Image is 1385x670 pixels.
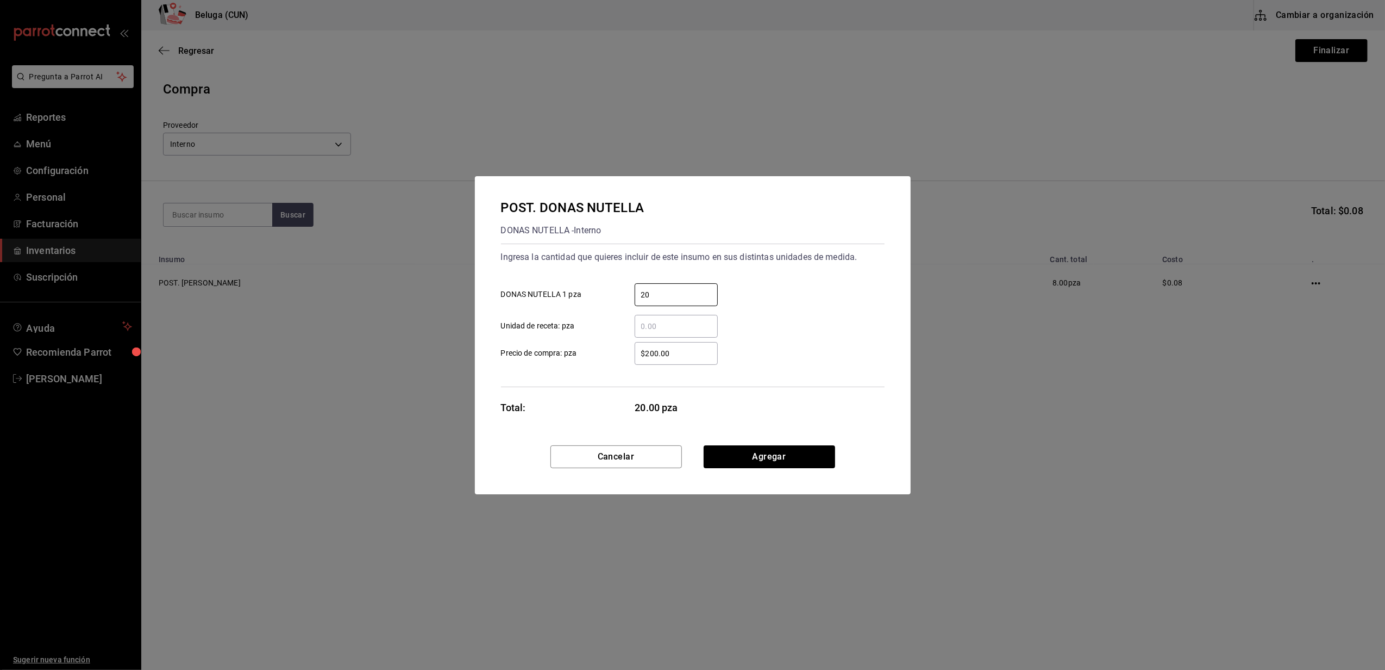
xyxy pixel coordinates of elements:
[501,320,575,332] span: Unidad de receta: pza
[501,400,526,415] div: Total:
[501,249,885,266] div: Ingresa la cantidad que quieres incluir de este insumo en sus distintas unidades de medida.
[501,222,644,239] div: DONAS NUTELLA - Interno
[635,320,718,333] input: Unidad de receta: pza
[501,289,582,300] span: DONAS NUTELLA 1 pza
[550,445,682,468] button: Cancelar
[501,198,644,218] div: POST. DONAS NUTELLA
[635,400,718,415] span: 20.00 pza
[501,348,577,359] span: Precio de compra: pza
[635,288,718,301] input: DONAS NUTELLA 1 pza
[704,445,835,468] button: Agregar
[635,347,718,360] input: Precio de compra: pza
